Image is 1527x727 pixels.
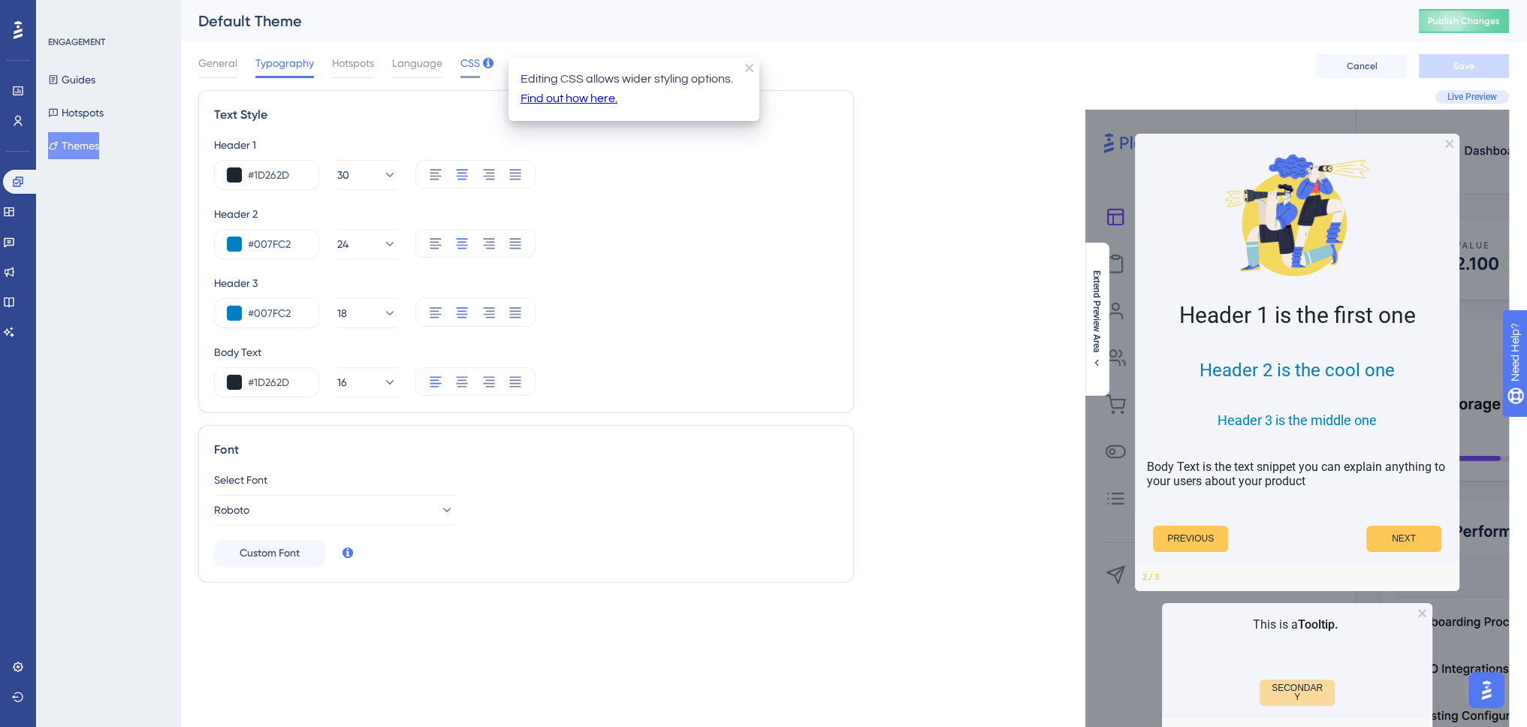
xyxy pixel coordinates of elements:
span: Need Help? [35,4,94,22]
div: Header 3 [214,274,838,292]
b: Tooltip. [1298,617,1338,632]
span: 30 [337,166,349,184]
span: Extend Preview Area [1091,270,1103,352]
button: 30 [337,160,397,190]
div: Close Preview [1444,140,1453,149]
div: Header 2 [214,205,838,223]
a: Find out how here. [521,89,617,109]
button: Previous [1153,526,1228,552]
div: Close Preview [1417,609,1426,618]
button: Cancel [1317,54,1407,78]
span: Cancel [1347,60,1378,72]
span: Typography [255,54,314,72]
div: Font [214,441,838,459]
h3: Header 3 is the middle one [1147,412,1447,428]
button: 16 [337,367,397,397]
button: Publish Changes [1419,9,1509,33]
button: SECONDARY [1260,680,1335,706]
span: 16 [337,373,347,391]
span: 18 [337,304,347,322]
button: Roboto [214,495,454,525]
div: ENGAGEMENT [48,36,105,48]
button: Next [1366,526,1441,552]
p: Editing CSS allows wider styling options. [521,70,747,109]
p: This is a [1174,615,1420,635]
h2: Header 2 is the cool one [1147,360,1447,381]
button: 24 [337,229,397,259]
div: close tooltip [744,64,753,73]
button: Custom Font [214,540,325,567]
span: Save [1453,60,1474,72]
button: Themes [48,132,99,159]
span: Custom Font [240,544,300,563]
button: 18 [337,298,397,328]
div: Footer [1135,564,1459,591]
div: Text Style [214,106,838,124]
div: Select Font [214,471,838,489]
button: Extend Preview Area [1085,270,1109,369]
span: Language [392,54,442,72]
span: Roboto [214,501,249,519]
div: Header 1 [214,136,838,154]
button: Guides [48,66,95,93]
span: 24 [337,235,349,253]
div: Body Text [214,343,838,361]
span: Hotspots [332,54,374,72]
h1: Header 1 is the first one [1147,302,1447,328]
button: Save [1419,54,1509,78]
span: General [198,54,237,72]
p: Body Text is the text snippet you can explain anything to your users about your product [1147,460,1447,488]
img: Modal Media [1222,140,1372,290]
div: Step 2 of 3 [1142,572,1159,584]
div: Default Theme [198,11,1381,32]
iframe: UserGuiding AI Assistant Launcher [1464,668,1509,713]
span: Live Preview [1447,91,1497,103]
span: Publish Changes [1428,15,1500,27]
span: CSS [460,54,480,72]
button: Hotspots [48,99,104,126]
